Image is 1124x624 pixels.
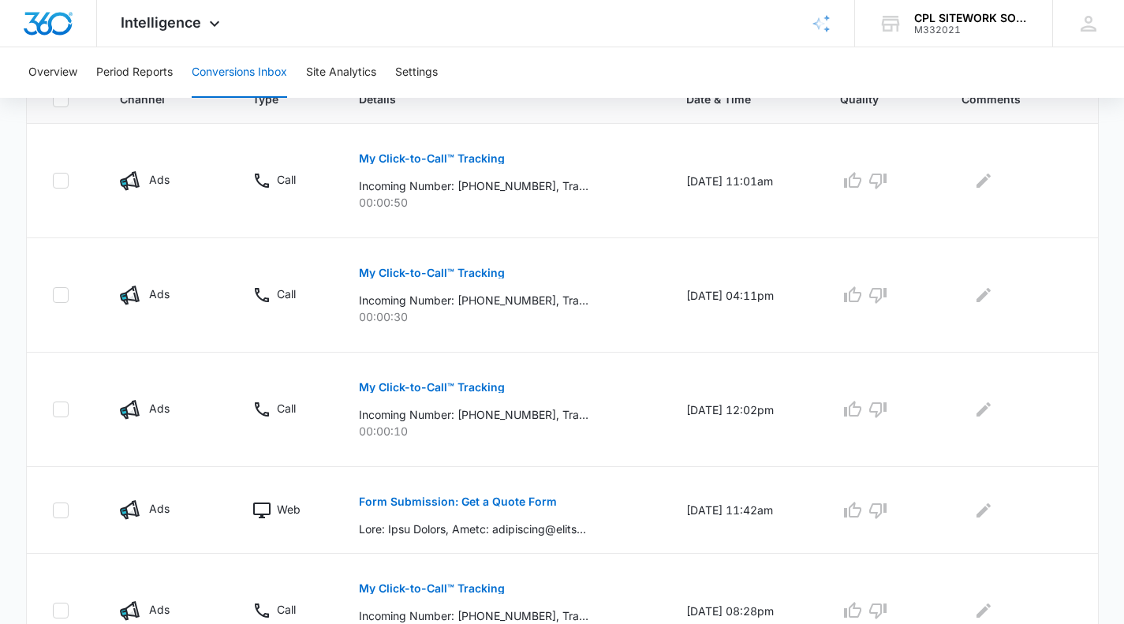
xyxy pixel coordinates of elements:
[359,267,505,278] p: My Click-to-Call™ Tracking
[359,521,588,537] p: Lore: Ipsu Dolors, Ametc: adipiscing@elits.doe, Tempo: 5880918352, Incid utlabor etd mag aliquaen...
[359,91,625,107] span: Details
[359,140,505,177] button: My Click-to-Call™ Tracking
[359,292,588,308] p: Incoming Number: [PHONE_NUMBER], Tracking Number: [PHONE_NUMBER], Ring To: [PHONE_NUMBER], Caller...
[359,483,557,521] button: Form Submission: Get a Quote Form
[120,91,192,107] span: Channel
[667,124,821,238] td: [DATE] 11:01am
[971,598,996,623] button: Edit Comments
[359,194,648,211] p: 00:00:50
[359,496,557,507] p: Form Submission: Get a Quote Form
[914,12,1029,24] div: account name
[667,467,821,554] td: [DATE] 11:42am
[149,171,170,188] p: Ads
[395,47,438,98] button: Settings
[359,570,505,607] button: My Click-to-Call™ Tracking
[359,254,505,292] button: My Click-to-Call™ Tracking
[359,607,588,624] p: Incoming Number: [PHONE_NUMBER], Tracking Number: [PHONE_NUMBER], Ring To: [PHONE_NUMBER], Caller...
[277,286,296,302] p: Call
[359,406,588,423] p: Incoming Number: [PHONE_NUMBER], Tracking Number: [PHONE_NUMBER], Ring To: [PHONE_NUMBER], Caller...
[840,91,901,107] span: Quality
[962,91,1049,107] span: Comments
[252,91,298,107] span: Type
[971,168,996,193] button: Edit Comments
[359,153,505,164] p: My Click-to-Call™ Tracking
[277,601,296,618] p: Call
[359,423,648,439] p: 00:00:10
[971,397,996,422] button: Edit Comments
[277,501,301,518] p: Web
[359,368,505,406] button: My Click-to-Call™ Tracking
[96,47,173,98] button: Period Reports
[28,47,77,98] button: Overview
[686,91,779,107] span: Date & Time
[149,500,170,517] p: Ads
[914,24,1029,35] div: account id
[971,498,996,523] button: Edit Comments
[149,286,170,302] p: Ads
[306,47,376,98] button: Site Analytics
[359,583,505,594] p: My Click-to-Call™ Tracking
[121,14,201,31] span: Intelligence
[149,601,170,618] p: Ads
[149,400,170,417] p: Ads
[359,177,588,194] p: Incoming Number: [PHONE_NUMBER], Tracking Number: [PHONE_NUMBER], Ring To: [PHONE_NUMBER], Caller...
[192,47,287,98] button: Conversions Inbox
[971,282,996,308] button: Edit Comments
[359,382,505,393] p: My Click-to-Call™ Tracking
[277,171,296,188] p: Call
[359,308,648,325] p: 00:00:30
[667,353,821,467] td: [DATE] 12:02pm
[667,238,821,353] td: [DATE] 04:11pm
[277,400,296,417] p: Call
